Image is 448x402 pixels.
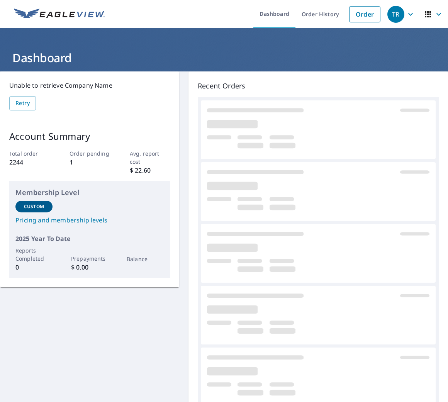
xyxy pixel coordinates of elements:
[387,6,404,23] div: TR
[9,149,49,158] p: Total order
[127,255,164,263] p: Balance
[70,149,110,158] p: Order pending
[9,50,439,66] h1: Dashboard
[15,246,53,263] p: Reports Completed
[14,8,105,20] img: EV Logo
[15,263,53,272] p: 0
[9,129,170,143] p: Account Summary
[70,158,110,167] p: 1
[198,81,439,91] p: Recent Orders
[130,166,170,175] p: $ 22.60
[15,234,164,243] p: 2025 Year To Date
[349,6,380,22] a: Order
[9,96,36,110] button: Retry
[24,203,44,210] p: Custom
[9,81,170,90] p: Unable to retrieve Company Name
[71,254,108,263] p: Prepayments
[9,158,49,167] p: 2244
[15,187,164,198] p: Membership Level
[15,98,30,108] span: Retry
[130,149,170,166] p: Avg. report cost
[71,263,108,272] p: $ 0.00
[15,215,164,225] a: Pricing and membership levels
